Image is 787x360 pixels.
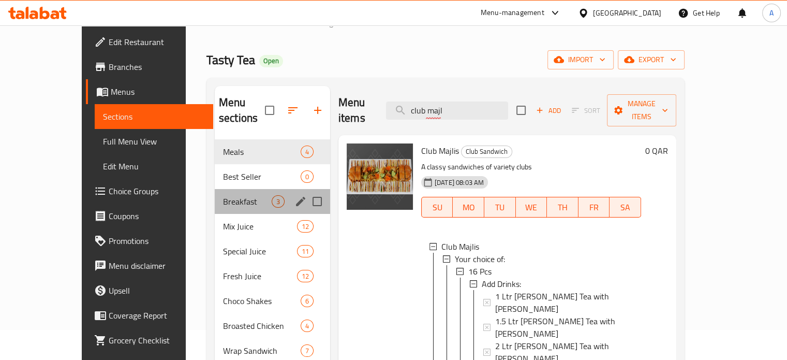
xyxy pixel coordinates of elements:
[607,94,676,126] button: Manage items
[583,200,606,215] span: FR
[223,295,301,307] span: Choco Shakes
[215,164,330,189] div: Best Seller0
[215,189,330,214] div: Breakfast3edit
[109,284,205,297] span: Upsell
[547,197,578,218] button: TH
[223,245,297,257] span: Special Juice
[259,55,283,67] div: Open
[338,95,374,126] h2: Menu items
[769,7,774,19] span: A
[488,200,512,215] span: TU
[223,320,301,332] span: Broasted Chicken
[618,50,685,69] button: export
[280,98,305,123] span: Sort sections
[223,146,301,158] span: Meals
[109,309,205,322] span: Coverage Report
[645,143,668,158] h6: 0 QAR
[206,16,685,30] nav: breadcrumb
[301,296,313,306] span: 6
[532,103,565,119] button: Add
[532,103,565,119] span: Add item
[408,17,412,29] li: /
[426,200,449,215] span: SU
[86,303,213,328] a: Coverage Report
[565,103,607,119] span: Select section first
[86,30,213,54] a: Edit Restaurant
[103,110,205,123] span: Sections
[421,197,453,218] button: SU
[223,344,301,357] span: Wrap Sandwich
[305,98,330,123] button: Add section
[297,220,314,233] div: items
[109,235,205,247] span: Promotions
[109,334,205,347] span: Grocery Checklist
[610,197,641,218] button: SA
[455,253,505,265] span: Your choice of:
[360,17,364,29] li: /
[301,346,313,356] span: 7
[297,245,314,257] div: items
[301,344,314,357] div: items
[298,271,313,281] span: 12
[95,129,213,154] a: Full Menu View
[495,290,633,315] span: 1 Ltr [PERSON_NAME] Tea with [PERSON_NAME]
[301,321,313,331] span: 4
[109,36,205,48] span: Edit Restaurant
[462,146,512,157] span: Club Sandwich
[615,97,668,123] span: Manage items
[223,270,297,282] div: Fresh Juice
[86,204,213,228] a: Coupons
[481,7,544,19] div: Menu-management
[86,228,213,253] a: Promotions
[86,278,213,303] a: Upsell
[109,61,205,73] span: Branches
[95,104,213,129] a: Sections
[272,195,285,208] div: items
[297,270,314,282] div: items
[259,56,283,65] span: Open
[547,50,614,69] button: import
[215,239,330,264] div: Special Juice11
[520,200,543,215] span: WE
[86,328,213,353] a: Grocery Checklist
[482,278,521,290] span: Add Drinks:
[461,146,512,158] div: Club Sandwich
[86,79,213,104] a: Menus
[347,143,413,210] img: Club Majlis
[259,99,280,121] span: Select all sections
[556,53,605,66] span: import
[215,264,330,289] div: Fresh Juice12
[109,185,205,197] span: Choice Groups
[441,240,479,253] span: Club Majlis
[516,197,547,218] button: WE
[368,16,404,30] a: Menus
[215,214,330,239] div: Mix Juice12
[626,53,676,66] span: export
[223,170,301,183] span: Best Seller
[578,197,610,218] button: FR
[421,161,641,174] p: A classy sandwiches of variety clubs
[103,135,205,148] span: Full Menu View
[453,197,484,218] button: MO
[301,295,314,307] div: items
[468,265,492,278] span: 16 Pcs
[298,222,313,232] span: 12
[510,99,532,121] span: Select section
[223,220,297,233] span: Mix Juice
[215,139,330,164] div: Meals4
[223,195,272,208] span: Breakfast
[380,17,404,29] span: Menus
[95,154,213,179] a: Edit Menu
[301,172,313,182] span: 0
[421,143,459,159] span: Club Majlis
[457,200,480,215] span: MO
[484,197,516,218] button: TU
[219,95,265,126] h2: Menu sections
